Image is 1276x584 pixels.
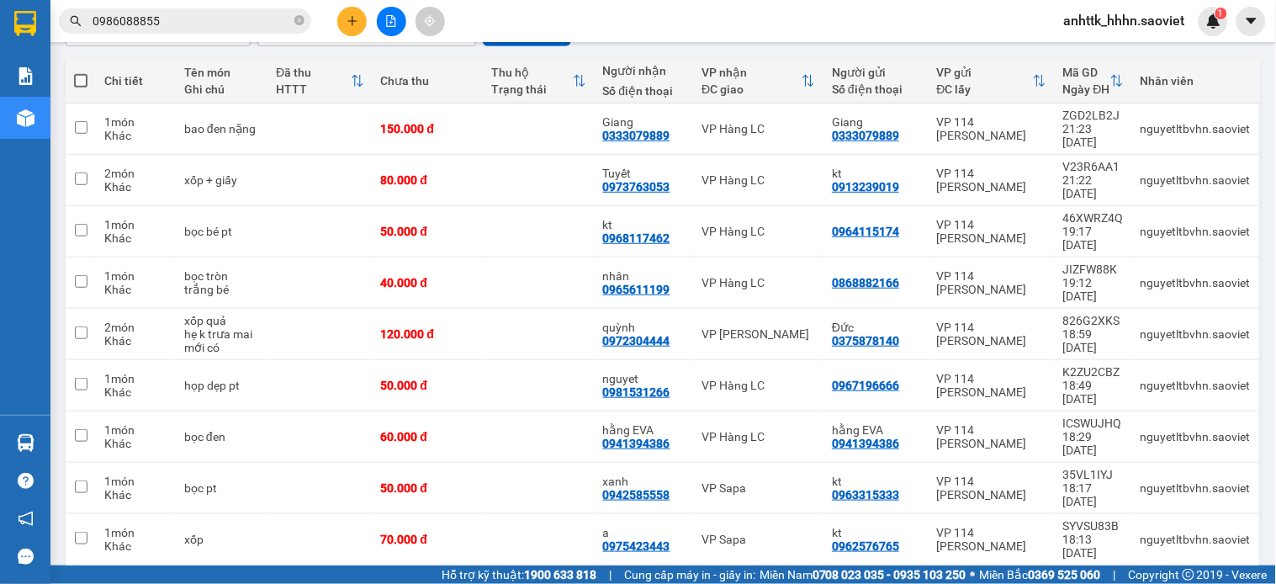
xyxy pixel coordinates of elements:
div: 1 món [104,526,167,539]
div: 60.000 đ [381,430,475,443]
div: 18:59 [DATE] [1063,327,1124,354]
div: 0913239019 [832,180,899,194]
b: [DOMAIN_NAME] [225,13,406,41]
div: Khác [104,488,167,502]
div: Người nhận [603,64,686,77]
span: 1 [1218,8,1224,19]
span: notification [18,511,34,527]
div: VP 114 [PERSON_NAME] [937,372,1046,399]
div: nguyetltbvhn.saoviet [1141,225,1251,238]
div: xốp + giấy [184,173,259,187]
div: 1 món [104,475,167,488]
button: plus [337,7,367,36]
div: 826G2XKS [1063,314,1124,327]
div: Đức [832,321,919,334]
span: close-circle [294,13,304,29]
span: ⚪️ [971,571,976,578]
div: Khác [104,180,167,194]
div: nguyetltbvhn.saoviet [1141,173,1251,187]
div: 1 món [104,269,167,283]
div: VP [PERSON_NAME] [702,327,815,341]
div: K2ZU2CBZ [1063,365,1124,379]
div: hằng EVA [832,423,919,437]
div: 40.000 đ [381,276,475,289]
div: 0333079889 [832,129,899,142]
th: Toggle SortBy [484,59,595,104]
div: 46XWRZ4Q [1063,211,1124,225]
div: bọc pt [184,481,259,495]
div: 0975423443 [603,539,670,553]
input: Tìm tên, số ĐT hoặc mã đơn [93,12,291,30]
div: Đã thu [276,66,350,79]
div: Tên món [184,66,259,79]
span: Miền Nam [760,565,966,584]
div: 150.000 đ [381,122,475,135]
div: bọc đen [184,430,259,443]
div: VP Hàng LC [702,430,815,443]
h2: 6FU42PXY [9,98,135,125]
span: copyright [1183,569,1194,581]
div: VP nhận [702,66,802,79]
div: Chưa thu [381,74,475,88]
div: JIZFW88K [1063,263,1124,276]
div: 1 món [104,372,167,385]
div: nguyetltbvhn.saoviet [1141,379,1251,392]
div: Trạng thái [492,82,573,96]
div: 70.000 đ [381,533,475,546]
div: ZGD2LB2J [1063,109,1124,122]
div: VP 114 [PERSON_NAME] [937,167,1046,194]
div: 0333079889 [603,129,670,142]
strong: 0708 023 035 - 0935 103 250 [813,568,966,581]
sup: 1 [1215,8,1227,19]
div: VP Sapa [702,533,815,546]
div: nguyetltbvhn.saoviet [1141,533,1251,546]
div: VP 114 [PERSON_NAME] [937,526,1046,553]
div: 0981531266 [603,385,670,399]
div: 0375878140 [832,334,899,348]
div: 18:49 [DATE] [1063,379,1124,406]
div: 21:23 [DATE] [1063,122,1124,149]
div: VP Sapa [702,481,815,495]
span: aim [424,15,436,27]
span: caret-down [1244,13,1259,29]
div: VP Hàng LC [702,276,815,289]
div: Ngày ĐH [1063,82,1110,96]
img: solution-icon [17,67,34,85]
div: Giang [832,115,919,129]
span: anhttk_hhhn.saoviet [1051,10,1199,31]
th: Toggle SortBy [929,59,1055,104]
div: bọc tròn trắng bé [184,269,259,296]
div: xanh [603,475,686,488]
div: kt [832,526,919,539]
div: bọc bé pt [184,225,259,238]
div: VP 114 [PERSON_NAME] [937,475,1046,502]
div: 80.000 đ [381,173,475,187]
div: VP 114 [PERSON_NAME] [937,115,1046,142]
div: 1 món [104,115,167,129]
span: close-circle [294,15,304,25]
div: 0941394386 [832,437,899,450]
div: HTTT [276,82,350,96]
div: bao đen nặng [184,122,259,135]
div: hằng EVA [603,423,686,437]
div: Khác [104,437,167,450]
div: 2 món [104,321,167,334]
span: file-add [385,15,397,27]
div: nguyetltbvhn.saoviet [1141,327,1251,341]
div: Nhân viên [1141,74,1251,88]
button: aim [416,7,445,36]
div: Tuyết [603,167,686,180]
th: Toggle SortBy [1055,59,1132,104]
strong: 0369 525 060 [1029,568,1101,581]
img: icon-new-feature [1206,13,1221,29]
div: 0965611199 [603,283,670,296]
div: 0968117462 [603,231,670,245]
div: 0963315333 [832,488,899,502]
div: SYVSU83B [1063,519,1124,533]
span: message [18,549,34,565]
div: 50.000 đ [381,481,475,495]
button: file-add [377,7,406,36]
div: VP gửi [937,66,1033,79]
div: Số điện thoại [832,82,919,96]
div: nhân [603,269,686,283]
